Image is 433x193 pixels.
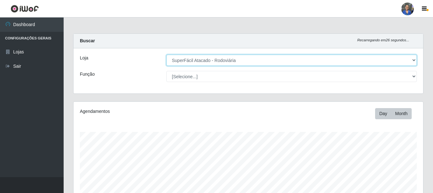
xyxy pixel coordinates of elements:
[80,55,88,61] label: Loja
[80,38,95,43] strong: Buscar
[375,108,391,119] button: Day
[375,108,417,119] div: Toolbar with button groups
[10,5,39,13] img: CoreUI Logo
[391,108,412,119] button: Month
[357,38,409,42] i: Recarregando em 26 segundos...
[80,108,215,115] div: Agendamentos
[375,108,412,119] div: First group
[80,71,95,78] label: Função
